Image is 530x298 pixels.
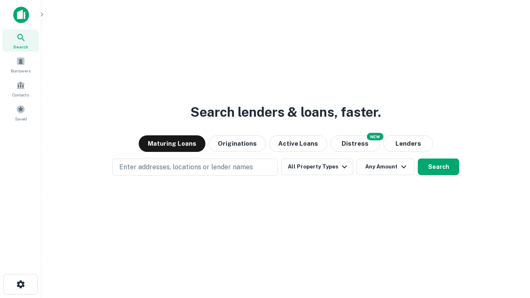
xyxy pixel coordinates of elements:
[13,43,28,50] span: Search
[383,135,433,152] button: Lenders
[13,7,29,23] img: capitalize-icon.png
[269,135,327,152] button: Active Loans
[11,67,31,74] span: Borrowers
[2,77,39,100] a: Contacts
[190,102,381,122] h3: Search lenders & loans, faster.
[418,159,459,175] button: Search
[209,135,266,152] button: Originations
[281,159,353,175] button: All Property Types
[489,232,530,272] iframe: Chat Widget
[367,133,383,140] div: NEW
[112,159,278,176] button: Enter addresses, locations or lender names
[2,53,39,76] a: Borrowers
[357,159,414,175] button: Any Amount
[15,115,27,122] span: Saved
[12,91,29,98] span: Contacts
[2,29,39,52] a: Search
[139,135,205,152] button: Maturing Loans
[2,101,39,124] a: Saved
[330,135,380,152] button: Search distressed loans with lien and other non-mortgage details.
[119,162,253,172] p: Enter addresses, locations or lender names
